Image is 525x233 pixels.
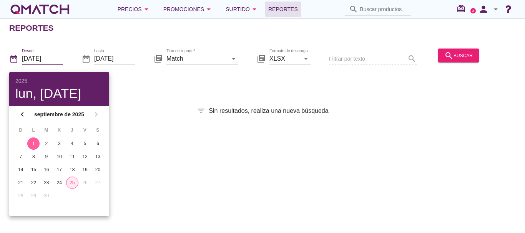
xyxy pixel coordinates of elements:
div: 4 [66,140,78,147]
button: 2 [40,137,53,150]
button: 20 [92,164,104,176]
i: arrow_drop_down [142,5,151,14]
button: 13 [92,150,104,163]
i: arrow_drop_down [204,5,213,14]
div: 15 [27,166,40,173]
button: 23 [40,177,53,189]
div: 12 [79,153,91,160]
button: 22 [27,177,40,189]
button: 16 [40,164,53,176]
th: L [27,124,39,137]
i: library_books [257,54,266,63]
div: 7 [15,153,27,160]
i: arrow_drop_down [301,54,311,63]
div: 18 [66,166,78,173]
input: hasta [94,52,135,64]
button: Promociones [157,2,220,17]
button: 11 [66,150,78,163]
div: 16 [40,166,53,173]
button: 1 [27,137,40,150]
div: 19 [79,166,91,173]
button: 17 [53,164,65,176]
h2: Reportes [9,22,54,34]
a: white-qmatch-logo [9,2,71,17]
div: 17 [53,166,65,173]
th: V [79,124,91,137]
i: person [476,4,491,15]
i: arrow_drop_down [229,54,238,63]
i: arrow_drop_down [250,5,259,14]
button: 6 [92,137,104,150]
div: Surtido [226,5,259,14]
span: Sin resultados, realiza una nueva búsqueda [209,106,328,116]
button: 24 [53,177,65,189]
a: Reportes [265,2,301,17]
strong: septiembre de 2025 [29,111,89,119]
div: 8 [27,153,40,160]
th: X [53,124,65,137]
div: 21 [15,179,27,186]
button: 12 [79,150,91,163]
button: Precios [111,2,157,17]
span: Reportes [268,5,298,14]
th: D [15,124,27,137]
input: Formato de descarga [269,52,300,64]
button: 15 [27,164,40,176]
button: 10 [53,150,65,163]
div: 3 [53,140,65,147]
i: date_range [9,54,18,63]
button: 4 [66,137,78,150]
i: date_range [81,54,91,63]
div: 2025 [15,78,103,84]
div: 11 [66,153,78,160]
button: 14 [15,164,27,176]
div: 5 [79,140,91,147]
button: 19 [79,164,91,176]
th: M [40,124,52,137]
i: search [444,51,454,60]
div: 23 [40,179,53,186]
i: filter_list [196,106,206,116]
input: Buscar productos [360,3,407,15]
button: 18 [66,164,78,176]
div: Promociones [163,5,214,14]
button: Surtido [219,2,265,17]
button: 5 [79,137,91,150]
i: library_books [154,54,163,63]
div: 2 [40,140,53,147]
div: 1 [27,140,40,147]
button: 9 [40,150,53,163]
i: redeem [457,4,469,13]
div: 13 [92,153,104,160]
button: 7 [15,150,27,163]
th: S [92,124,104,137]
div: buscar [444,51,473,60]
i: search [349,5,358,14]
div: 9 [40,153,53,160]
a: 2 [470,8,476,13]
div: 20 [92,166,104,173]
button: 25 [66,177,78,189]
div: 22 [27,179,40,186]
text: 2 [472,9,474,12]
button: 21 [15,177,27,189]
button: buscar [438,48,479,62]
div: 25 [66,179,78,186]
div: 14 [15,166,27,173]
i: arrow_drop_down [491,5,500,14]
div: Precios [118,5,151,14]
div: lun, [DATE] [15,87,103,100]
button: 3 [53,137,65,150]
button: 8 [27,150,40,163]
div: 24 [53,179,65,186]
div: 10 [53,153,65,160]
div: 6 [92,140,104,147]
input: Tipo de reporte* [166,52,228,64]
i: chevron_left [18,110,27,119]
th: J [66,124,78,137]
input: Desde [22,52,63,64]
